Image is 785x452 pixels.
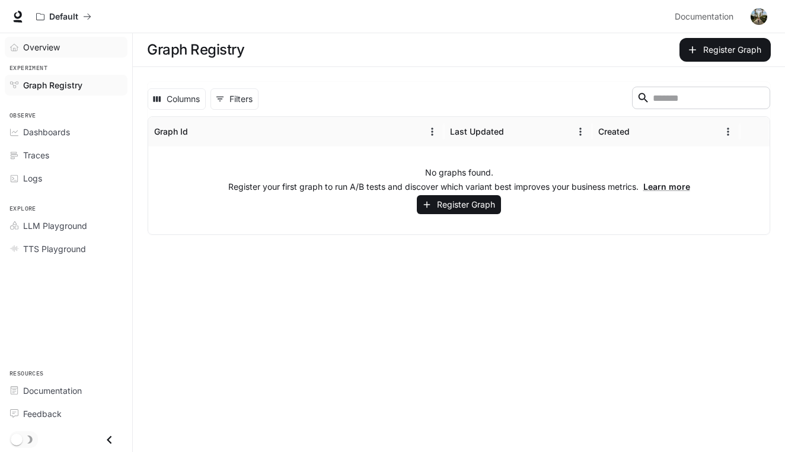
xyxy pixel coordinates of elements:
[23,243,86,255] span: TTS Playground
[189,123,207,141] button: Sort
[425,167,493,179] p: No graphs found.
[5,75,127,96] a: Graph Registry
[11,432,23,445] span: Dark mode toggle
[148,88,206,110] button: Select columns
[505,123,523,141] button: Sort
[49,12,78,22] p: Default
[23,172,42,184] span: Logs
[5,380,127,401] a: Documentation
[631,123,649,141] button: Sort
[5,122,127,142] a: Dashboards
[719,123,737,141] button: Menu
[5,215,127,236] a: LLM Playground
[210,88,259,110] button: Show filters
[228,181,690,193] p: Register your first graph to run A/B tests and discover which variant best improves your business...
[417,195,501,215] button: Register Graph
[5,238,127,259] a: TTS Playground
[423,123,441,141] button: Menu
[31,5,97,28] button: All workspaces
[679,38,771,62] button: Register Graph
[450,126,504,136] div: Last Updated
[5,145,127,165] a: Traces
[632,87,770,112] div: Search
[147,38,244,62] h1: Graph Registry
[23,219,87,232] span: LLM Playground
[747,5,771,28] button: User avatar
[598,126,630,136] div: Created
[23,126,70,138] span: Dashboards
[643,182,690,192] a: Learn more
[23,384,82,397] span: Documentation
[5,37,127,58] a: Overview
[23,79,82,91] span: Graph Registry
[154,126,188,136] div: Graph Id
[23,408,62,420] span: Feedback
[5,403,127,424] a: Feedback
[751,8,767,25] img: User avatar
[5,168,127,189] a: Logs
[23,149,49,161] span: Traces
[572,123,589,141] button: Menu
[96,428,123,452] button: Close drawer
[675,9,733,24] span: Documentation
[23,41,60,53] span: Overview
[670,5,742,28] a: Documentation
